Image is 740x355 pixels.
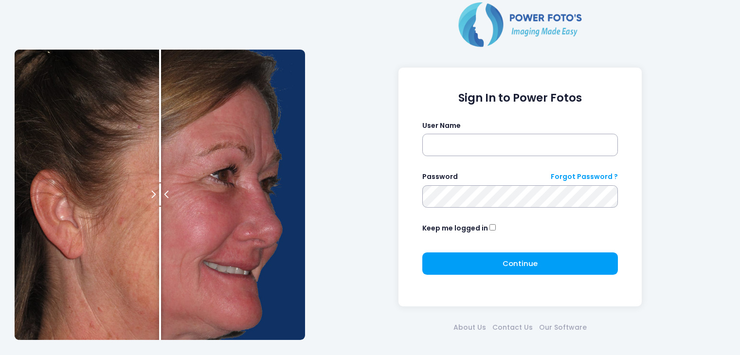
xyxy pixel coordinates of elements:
[422,121,461,131] label: User Name
[503,258,538,268] span: Continue
[422,252,618,275] button: Continue
[536,322,590,333] a: Our Software
[422,223,488,233] label: Keep me logged in
[422,172,458,182] label: Password
[450,322,489,333] a: About Us
[489,322,536,333] a: Contact Us
[551,172,618,182] a: Forgot Password ?
[422,91,618,105] h1: Sign In to Power Fotos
